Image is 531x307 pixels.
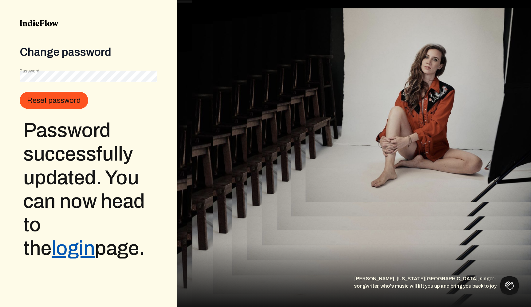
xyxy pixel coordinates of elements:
[20,68,39,74] label: Password
[20,46,157,58] div: Change password
[52,238,95,259] a: login
[354,275,531,307] div: [PERSON_NAME], [US_STATE][GEOGRAPHIC_DATA], singer-songwriter, who's music will lift you up and b...
[20,92,88,109] button: Reset password
[20,20,58,26] img: indieflow-logo-black.svg
[500,276,519,295] iframe: Toggle Customer Support
[23,119,157,260] h3: Password successfully updated. You can now head to the page.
